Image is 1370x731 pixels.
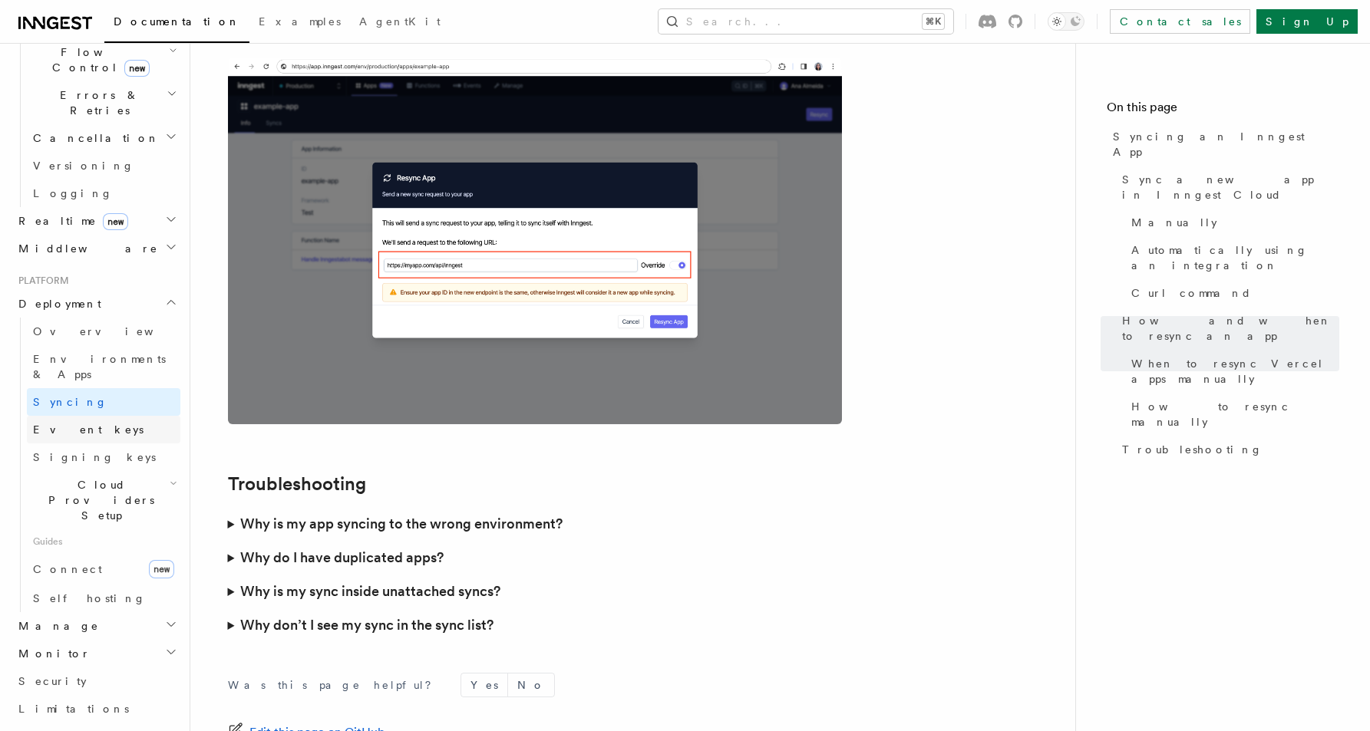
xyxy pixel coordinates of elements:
a: How to resync manually [1125,393,1339,436]
h3: Why is my app syncing to the wrong environment? [240,513,563,535]
span: Overview [33,325,191,338]
span: Cancellation [27,130,160,146]
span: Sync a new app in Inngest Cloud [1122,172,1339,203]
span: Manually [1131,215,1217,230]
a: Limitations [12,695,180,723]
div: Deployment [12,318,180,612]
a: Event keys [27,416,180,443]
a: Signing keys [27,443,180,471]
a: Contact sales [1110,9,1250,34]
p: Was this page helpful? [228,677,442,693]
h3: Why is my sync inside unattached syncs? [240,581,500,602]
span: Logging [33,187,113,199]
button: No [508,673,554,696]
summary: Why don’t I see my sync in the sync list? [228,608,842,642]
button: Flow Controlnew [27,38,180,81]
span: Platform [12,275,69,287]
span: Signing keys [33,451,156,463]
h3: Why don’t I see my sync in the sync list? [240,614,494,636]
span: Versioning [33,160,134,172]
img: Inngest Cloud screen with resync app modal displaying an edited URL [228,58,842,424]
span: How to resync manually [1131,399,1339,430]
span: When to resync Vercel apps manually [1131,356,1339,387]
span: Environments & Apps [33,353,166,380]
span: Curl command [1131,285,1252,301]
a: When to resync Vercel apps manually [1125,350,1339,393]
span: Syncing an Inngest App [1113,129,1339,160]
button: Middleware [12,235,180,262]
span: Event keys [33,423,144,436]
span: Flow Control [27,44,169,75]
a: Connectnew [27,554,180,584]
span: Manage [12,618,99,634]
button: Search...⌘K [659,9,953,34]
span: Examples [259,15,341,28]
span: Automatically using an integration [1131,242,1339,273]
a: AgentKit [350,5,450,41]
span: AgentKit [359,15,441,28]
kbd: ⌘K [923,14,944,29]
span: new [124,60,150,77]
button: Manage [12,612,180,640]
summary: Why do I have duplicated apps? [228,541,842,575]
a: Versioning [27,152,180,179]
button: Errors & Retries [27,81,180,124]
span: Limitations [18,703,129,715]
a: Syncing an Inngest App [1107,123,1339,166]
a: Examples [249,5,350,41]
span: Troubleshooting [1122,442,1263,457]
span: How and when to resync an app [1122,313,1339,344]
span: Self hosting [33,592,146,604]
a: Security [12,667,180,695]
a: Sign Up [1256,9,1358,34]
a: Documentation [104,5,249,43]
h4: On this page [1107,98,1339,123]
span: Middleware [12,241,158,256]
a: How and when to resync an app [1116,307,1339,350]
a: Troubleshooting [228,473,366,495]
a: Sync a new app in Inngest Cloud [1116,166,1339,209]
a: Troubleshooting [1116,436,1339,463]
a: Syncing [27,388,180,416]
button: Yes [461,673,507,696]
button: Cancellation [27,124,180,152]
span: new [103,213,128,230]
summary: Why is my app syncing to the wrong environment? [228,507,842,541]
button: Realtimenew [12,207,180,235]
a: Manually [1125,209,1339,236]
a: Overview [27,318,180,345]
span: Monitor [12,646,91,661]
span: Deployment [12,296,101,311]
span: new [149,560,174,578]
h3: Why do I have duplicated apps? [240,547,444,568]
span: Security [18,675,87,687]
a: Self hosting [27,584,180,612]
a: Automatically using an integration [1125,236,1339,279]
span: Syncing [33,396,107,408]
span: Errors & Retries [27,87,167,118]
a: Environments & Apps [27,345,180,388]
button: Toggle dark mode [1048,12,1084,31]
summary: Why is my sync inside unattached syncs? [228,575,842,608]
span: Realtime [12,213,128,229]
span: Cloud Providers Setup [27,477,170,523]
span: Guides [27,529,180,554]
button: Cloud Providers Setup [27,471,180,529]
button: Deployment [12,290,180,318]
span: Connect [33,563,102,575]
button: Monitor [12,640,180,667]
span: Documentation [114,15,240,28]
a: Curl command [1125,279,1339,307]
a: Logging [27,179,180,207]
